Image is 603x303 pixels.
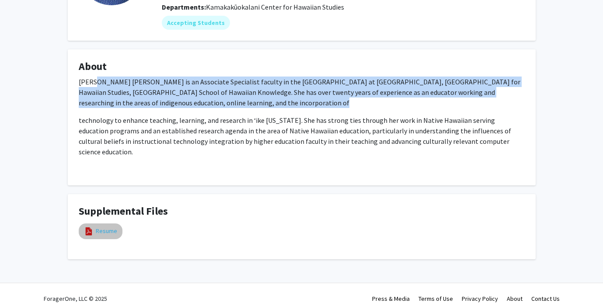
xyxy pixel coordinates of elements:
[162,3,206,11] b: Departments:
[462,295,498,303] a: Privacy Policy
[418,295,453,303] a: Terms of Use
[531,295,560,303] a: Contact Us
[79,77,525,108] p: [PERSON_NAME] [PERSON_NAME] is an Associate Specialist faculty in the [GEOGRAPHIC_DATA] at [GEOGR...
[84,226,94,236] img: pdf_icon.png
[162,16,230,30] mat-chip: Accepting Students
[79,60,525,73] h4: About
[79,205,525,218] h4: Supplemental Files
[79,115,525,157] p: technology to enhance teaching, learning, and research in ‘ike [US_STATE]. She has strong ties th...
[96,226,117,236] a: Resume
[206,3,344,11] span: Kamakakūokalani Center for Hawaiian Studies
[7,264,37,296] iframe: Chat
[507,295,523,303] a: About
[372,295,410,303] a: Press & Media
